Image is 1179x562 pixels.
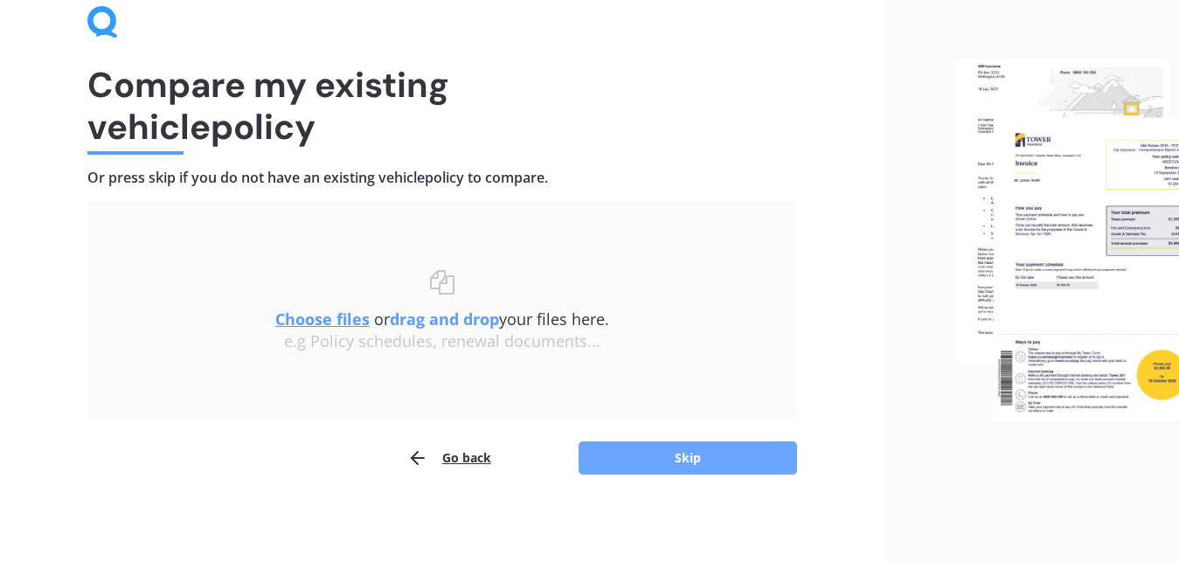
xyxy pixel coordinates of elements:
[122,332,762,351] div: e.g Policy schedules, renewal documents...
[275,309,609,330] span: or your files here.
[275,309,370,330] u: Choose files
[407,441,491,475] button: Go back
[87,64,797,148] h1: Compare my existing vehicle policy
[87,169,797,187] h4: Or press skip if you do not have an existing vehicle policy to compare.
[390,309,499,330] b: drag and drop
[954,59,1179,422] img: files.webp
[579,441,797,475] button: Skip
